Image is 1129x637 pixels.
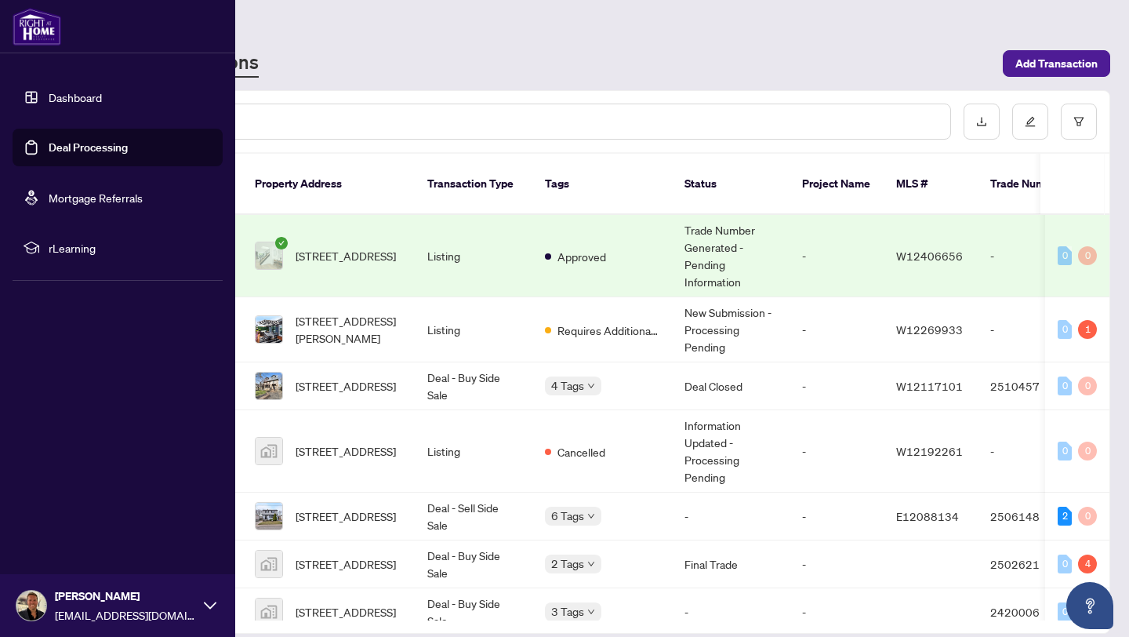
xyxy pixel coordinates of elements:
[1003,50,1110,77] button: Add Transaction
[557,443,605,460] span: Cancelled
[49,140,128,155] a: Deal Processing
[1066,582,1113,629] button: Open asap
[13,8,61,45] img: logo
[557,322,659,339] span: Requires Additional Docs
[557,248,606,265] span: Approved
[296,442,396,460] span: [STREET_ADDRESS]
[55,606,196,624] span: [EMAIL_ADDRESS][DOMAIN_NAME]
[978,362,1087,410] td: 2510457
[978,410,1087,493] td: -
[587,560,595,568] span: down
[256,503,282,530] img: thumbnail-img
[672,541,790,588] td: Final Trade
[790,410,884,493] td: -
[1078,507,1097,526] div: 0
[551,555,584,573] span: 2 Tags
[1078,555,1097,573] div: 4
[978,588,1087,636] td: 2420006
[256,242,282,269] img: thumbnail-img
[256,316,282,343] img: thumbnail-img
[1058,442,1072,460] div: 0
[896,322,963,337] span: W12269933
[1012,104,1048,140] button: edit
[587,512,595,520] span: down
[1078,320,1097,339] div: 1
[296,555,396,573] span: [STREET_ADDRESS]
[896,444,963,458] span: W12192261
[1058,246,1072,265] div: 0
[896,249,963,263] span: W12406656
[790,215,884,297] td: -
[978,215,1087,297] td: -
[790,493,884,541] td: -
[672,154,790,215] th: Status
[415,541,532,588] td: Deal - Buy Side Sale
[415,215,532,297] td: Listing
[790,541,884,588] td: -
[532,154,672,215] th: Tags
[587,382,595,390] span: down
[978,493,1087,541] td: 2506148
[256,438,282,464] img: thumbnail-img
[672,410,790,493] td: Information Updated - Processing Pending
[415,493,532,541] td: Deal - Sell Side Sale
[415,362,532,410] td: Deal - Buy Side Sale
[1058,602,1072,621] div: 0
[551,602,584,621] span: 3 Tags
[978,297,1087,362] td: -
[1025,116,1036,127] span: edit
[790,154,884,215] th: Project Name
[256,599,282,625] img: thumbnail-img
[1078,377,1097,395] div: 0
[1058,377,1072,395] div: 0
[587,608,595,616] span: down
[296,508,396,525] span: [STREET_ADDRESS]
[896,379,963,393] span: W12117101
[1058,507,1072,526] div: 2
[976,116,987,127] span: download
[256,551,282,577] img: thumbnail-img
[275,237,288,249] span: check-circle
[1058,320,1072,339] div: 0
[49,239,212,257] span: rLearning
[551,377,584,395] span: 4 Tags
[978,541,1087,588] td: 2502621
[672,362,790,410] td: Deal Closed
[1015,51,1098,76] span: Add Transaction
[296,603,396,621] span: [STREET_ADDRESS]
[415,588,532,636] td: Deal - Buy Side Sale
[672,588,790,636] td: -
[1073,116,1084,127] span: filter
[1061,104,1097,140] button: filter
[415,410,532,493] td: Listing
[49,90,102,104] a: Dashboard
[978,154,1087,215] th: Trade Number
[296,247,396,264] span: [STREET_ADDRESS]
[16,591,46,621] img: Profile Icon
[672,493,790,541] td: -
[1078,246,1097,265] div: 0
[296,377,396,395] span: [STREET_ADDRESS]
[1078,442,1097,460] div: 0
[790,297,884,362] td: -
[672,297,790,362] td: New Submission - Processing Pending
[296,312,402,347] span: [STREET_ADDRESS][PERSON_NAME]
[896,509,959,523] span: E12088134
[790,362,884,410] td: -
[964,104,1000,140] button: download
[49,191,143,205] a: Mortgage Referrals
[1058,555,1072,573] div: 0
[415,297,532,362] td: Listing
[256,373,282,399] img: thumbnail-img
[672,215,790,297] td: Trade Number Generated - Pending Information
[55,588,196,605] span: [PERSON_NAME]
[415,154,532,215] th: Transaction Type
[790,588,884,636] td: -
[884,154,978,215] th: MLS #
[242,154,415,215] th: Property Address
[551,507,584,525] span: 6 Tags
